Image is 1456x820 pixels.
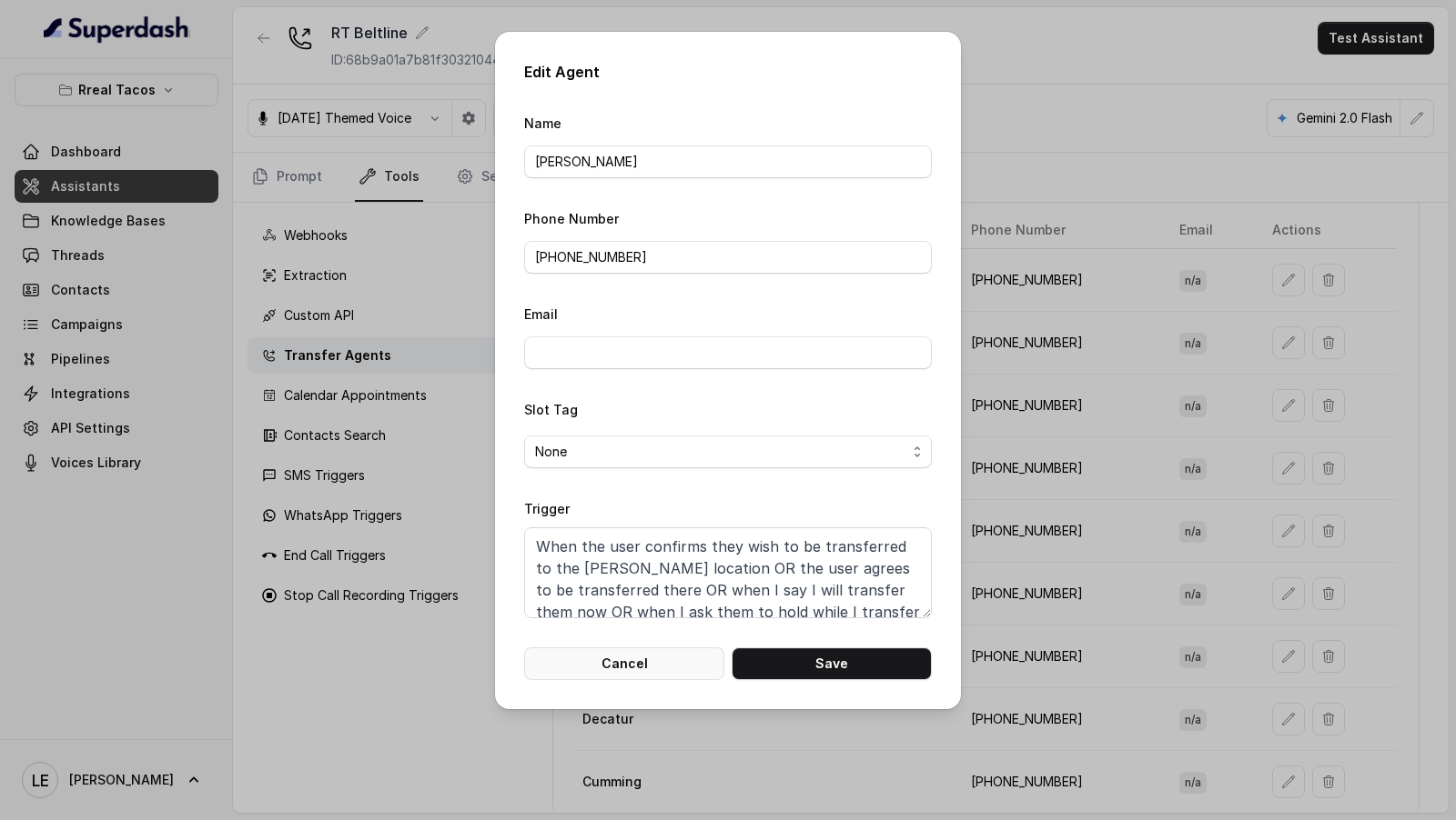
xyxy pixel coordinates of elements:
button: None [524,435,932,468]
button: Cancel [524,647,724,680]
label: Trigger [524,501,570,516]
label: Name [524,115,561,131]
label: Slot Tag [524,402,578,417]
label: Phone Number [524,211,619,226]
h2: Edit Agent [524,61,932,83]
label: Email [524,306,558,322]
button: Save [732,647,932,680]
span: None [535,441,906,463]
textarea: When the user confirms they wish to be transferred to the [PERSON_NAME] location OR the user agre... [524,527,932,618]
